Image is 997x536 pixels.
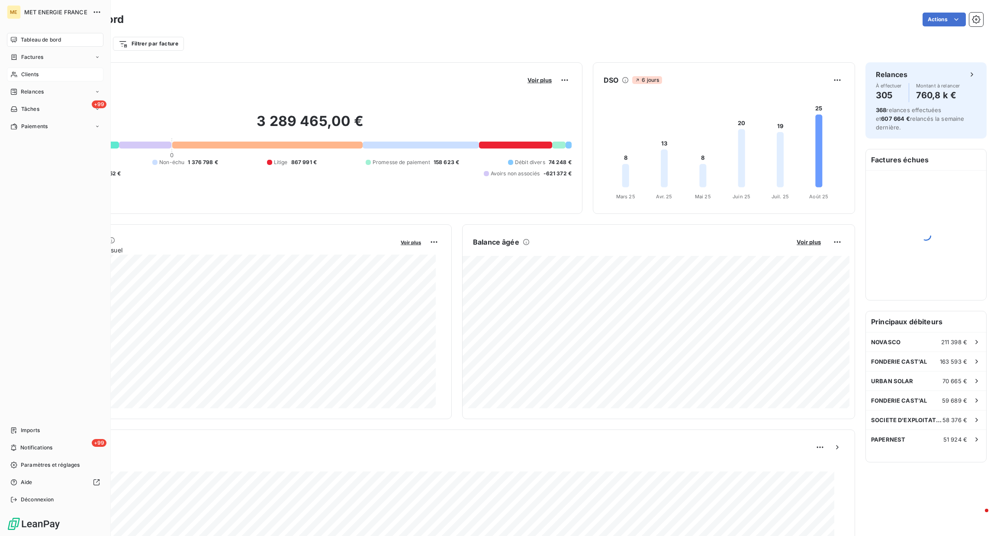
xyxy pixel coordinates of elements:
span: Paramètres et réglages [21,461,80,469]
span: Tâches [21,105,39,113]
span: 59 689 € [942,397,967,404]
div: ME [7,5,21,19]
h6: Factures échues [866,149,986,170]
a: Tableau de bord [7,33,103,47]
span: relances effectuées et relancés la semaine dernière. [876,107,965,131]
span: 163 593 € [940,358,967,365]
span: FONDERIE CAST'AL [871,358,927,365]
span: Relances [21,88,44,96]
a: Aide [7,475,103,489]
span: Voir plus [527,77,552,84]
h4: 305 [876,88,902,102]
h6: Principaux débiteurs [866,311,986,332]
span: 368 [876,107,886,113]
span: URBAN SOLAR [871,378,913,384]
span: 58 376 € [942,417,967,423]
h2: 3 289 465,00 € [49,113,572,139]
span: Voir plus [401,239,421,245]
tspan: Mars 25 [616,194,635,200]
span: Débit divers [515,158,545,166]
span: Litige [274,158,288,166]
span: 74 248 € [549,158,572,166]
span: 607 664 € [881,115,910,122]
span: +99 [92,100,106,108]
span: Clients [21,71,39,78]
span: PAPERNEST [871,436,905,443]
span: Promesse de paiement [373,158,430,166]
h6: DSO [604,75,618,85]
button: Voir plus [398,238,424,246]
a: +99Tâches [7,102,103,116]
tspan: Juil. 25 [772,194,789,200]
span: À effectuer [876,83,902,88]
span: Tableau de bord [21,36,61,44]
h4: 760,8 k € [916,88,960,102]
a: Paiements [7,119,103,133]
span: FONDERIE CAST'AL [871,397,927,404]
span: Paiements [21,123,48,130]
span: Non-échu [159,158,184,166]
span: -621 372 € [544,170,572,178]
span: 70 665 € [942,378,967,384]
h6: Relances [876,69,907,80]
button: Actions [923,13,966,26]
span: 0 [170,152,174,158]
span: Montant à relancer [916,83,960,88]
a: Factures [7,50,103,64]
span: NOVASCO [871,339,901,345]
span: Factures [21,53,43,61]
span: SOCIETE D'EXPLOITATION DES MARCHES COMMUNAUX [871,417,942,423]
tspan: Juin 25 [733,194,750,200]
a: Clients [7,68,103,81]
a: Imports [7,423,103,437]
span: Voir plus [797,239,821,245]
span: 867 991 € [291,158,317,166]
span: 211 398 € [941,339,967,345]
tspan: Août 25 [809,194,828,200]
span: 51 924 € [943,436,967,443]
iframe: Intercom live chat [968,507,988,527]
button: Filtrer par facture [113,37,184,51]
span: Chiffre d'affaires mensuel [49,245,395,255]
span: 1 376 798 € [188,158,218,166]
button: Voir plus [525,76,554,84]
h6: Balance âgée [473,237,519,247]
tspan: Avr. 25 [656,194,672,200]
span: Aide [21,478,32,486]
a: Paramètres et réglages [7,458,103,472]
span: +99 [92,439,106,447]
span: Déconnexion [21,496,54,504]
span: 158 623 € [434,158,459,166]
span: Avoirs non associés [491,170,540,178]
a: Relances [7,85,103,99]
span: MET ENERGIE FRANCE [24,9,87,16]
span: Notifications [20,444,52,452]
tspan: Mai 25 [695,194,711,200]
img: Logo LeanPay [7,517,61,531]
span: 6 jours [632,76,662,84]
span: Imports [21,426,40,434]
button: Voir plus [794,238,823,246]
